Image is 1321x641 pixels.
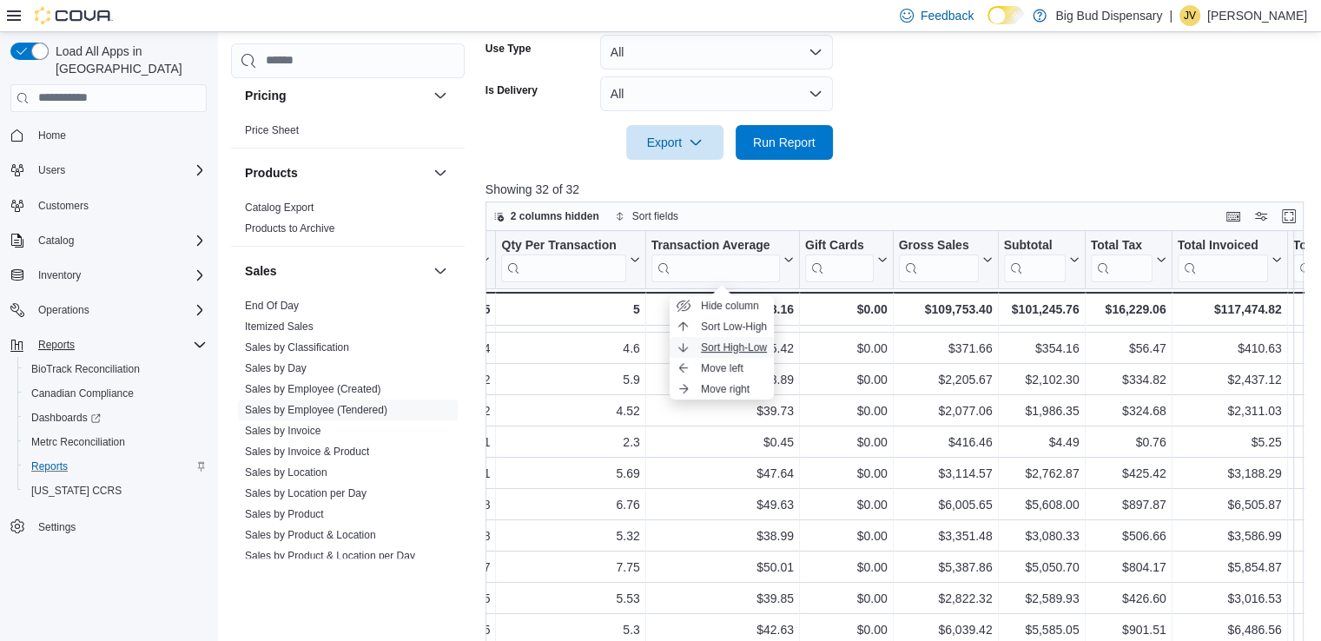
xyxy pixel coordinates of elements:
button: Products [245,164,426,182]
div: $0.00 [805,307,888,327]
div: Gross Sales [898,237,978,254]
button: Total Tax [1090,237,1166,281]
div: 5 [501,299,639,320]
span: Canadian Compliance [24,383,207,404]
div: $897.87 [1090,494,1166,515]
div: $426.60 [1090,588,1166,609]
span: Settings [31,515,207,537]
div: $425.42 [1090,463,1166,484]
span: BioTrack Reconciliation [31,362,140,376]
button: Enter fullscreen [1278,206,1299,227]
span: Sales by Invoice [245,424,320,438]
a: Sales by Employee (Tendered) [245,404,387,416]
button: Hide column [670,295,774,316]
span: 2 columns hidden [511,209,599,223]
div: $49.63 [651,494,793,515]
button: 2 columns hidden [486,206,606,227]
div: $5,854.87 [1177,557,1281,578]
span: Catalog Export [245,201,314,215]
a: Dashboards [17,406,214,430]
div: $416.46 [898,432,992,453]
div: Total Invoiced [1177,237,1267,281]
div: $39.85 [651,588,793,609]
div: $6,005.65 [898,494,992,515]
span: Metrc Reconciliation [31,435,125,449]
h3: Products [245,164,298,182]
div: $324.68 [1090,400,1166,421]
button: Home [3,122,214,148]
span: Dashboards [24,407,207,428]
span: Run Report [753,134,816,151]
span: Canadian Compliance [31,387,134,400]
a: Metrc Reconciliation [24,432,132,453]
div: Pricing [231,120,465,148]
span: Metrc Reconciliation [24,432,207,453]
span: Reports [38,338,75,352]
button: BioTrack Reconciliation [17,357,214,381]
span: Inventory [38,268,81,282]
button: Metrc Reconciliation [17,430,214,454]
div: $0.00 [805,588,888,609]
span: Reports [31,459,68,473]
div: $0.00 [805,494,888,515]
a: End Of Day [245,300,299,312]
div: $0.00 [805,619,888,640]
span: Operations [38,303,89,317]
span: Catalog [31,230,207,251]
div: 7.75 [501,557,639,578]
div: $2,102.30 [1003,369,1079,390]
a: Sales by Invoice & Product [245,446,369,458]
a: Sales by Day [245,362,307,374]
div: $1,986.35 [1003,400,1079,421]
div: $0.00 [805,400,888,421]
a: Products to Archive [245,222,334,235]
div: 5.53 [501,588,639,609]
span: Price Sheet [245,123,299,137]
span: Sales by Product & Location per Day [245,549,415,563]
button: Users [31,160,72,181]
div: $0.00 [805,557,888,578]
div: $16,229.06 [1090,299,1166,320]
div: $38.99 [651,525,793,546]
div: $0.00 [805,432,888,453]
div: $101,245.76 [1003,299,1079,320]
button: Gift Cards [805,237,888,281]
button: Customers [3,193,214,218]
button: Total Invoiced [1177,237,1281,281]
span: Itemized Sales [245,320,314,334]
button: Settings [3,513,214,539]
a: Reports [24,456,75,477]
label: Use Type [485,42,531,56]
span: Sales by Invoice & Product [245,445,369,459]
div: 3.85 [340,588,491,609]
div: $2,822.32 [898,588,992,609]
a: Customers [31,195,96,216]
div: $354.16 [1003,338,1079,359]
div: $2,205.67 [898,369,992,390]
span: Sales by Day [245,361,307,375]
label: Is Delivery [485,83,538,97]
div: 3.28 [340,525,491,546]
span: Reports [31,334,207,355]
a: Sales by Location per Day [245,487,367,499]
span: Sales by Location [245,466,327,479]
span: Sort fields [632,209,678,223]
p: | [1169,5,1172,26]
button: Operations [3,298,214,322]
div: $506.66 [1090,525,1166,546]
span: Sales by Product [245,507,324,521]
a: Sales by Invoice [245,425,320,437]
button: Operations [31,300,96,320]
div: $117,474.82 [1177,299,1281,320]
span: Users [38,163,65,177]
div: 4.38 [340,494,491,515]
span: Users [31,160,207,181]
a: Dashboards [24,407,108,428]
a: Catalog Export [245,202,314,214]
div: $3,114.57 [898,463,992,484]
div: $4.49 [1003,432,1079,453]
div: $3,080.33 [1003,525,1079,546]
div: 3.02 [340,369,491,390]
button: Reports [3,333,214,357]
